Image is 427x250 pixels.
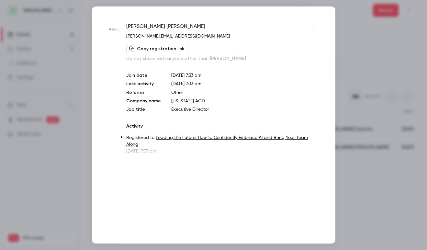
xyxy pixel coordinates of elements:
[171,82,201,86] span: [DATE] 7:33 am
[171,106,319,113] p: Executive Director
[108,23,120,35] img: tagd.org
[171,72,319,79] p: [DATE] 7:33 am
[126,23,205,33] span: [PERSON_NAME] [PERSON_NAME]
[126,98,161,104] p: Company name
[126,135,308,147] a: Leading the Future: How to Confidently Embrace AI and Bring Your Team Along
[126,89,161,96] p: Referrer
[126,148,319,154] p: [DATE] 7:33 am
[126,134,319,148] p: Registered to
[126,123,319,130] p: Activity
[171,89,319,96] p: Other
[126,106,161,113] p: Job title
[126,72,161,79] p: Join date
[171,98,319,104] p: [US_STATE] AGD
[126,81,161,87] p: Last activity
[126,55,319,62] p: Do not share with anyone other than [PERSON_NAME]
[126,34,230,39] a: [PERSON_NAME][EMAIL_ADDRESS][DOMAIN_NAME]
[126,44,188,54] button: Copy registration link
